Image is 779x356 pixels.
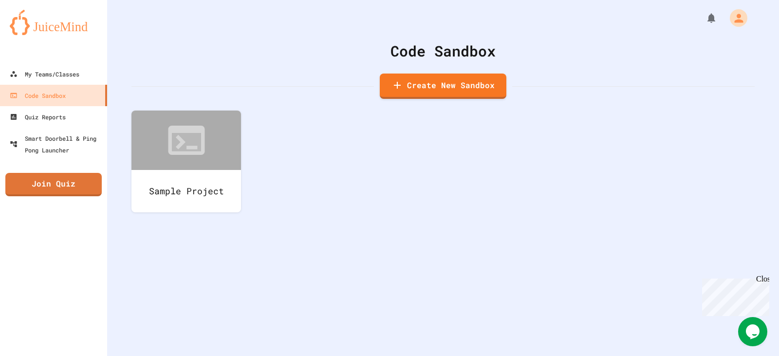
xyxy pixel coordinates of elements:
img: logo-orange.svg [10,10,97,35]
a: Join Quiz [5,173,102,196]
div: My Account [720,7,750,29]
iframe: chat widget [698,275,769,316]
div: My Notifications [687,10,720,26]
div: My Teams/Classes [10,68,79,80]
iframe: chat widget [738,317,769,346]
div: Sample Project [131,170,241,212]
div: Smart Doorbell & Ping Pong Launcher [10,132,103,156]
a: Create New Sandbox [380,74,506,99]
div: Code Sandbox [10,90,66,101]
div: Quiz Reports [10,111,66,123]
div: Chat with us now!Close [4,4,67,62]
div: Code Sandbox [131,40,755,62]
a: Sample Project [131,111,241,212]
